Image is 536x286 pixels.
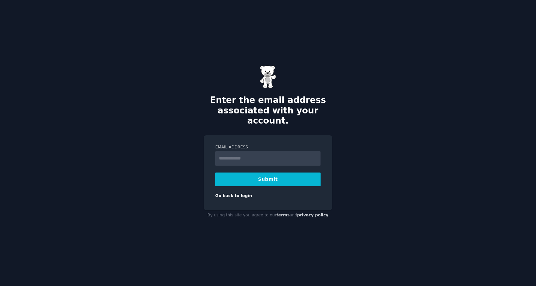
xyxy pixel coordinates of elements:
[215,193,252,198] a: Go back to login
[204,95,332,126] h2: Enter the email address associated with your account.
[260,65,276,88] img: Gummy Bear
[204,210,332,221] div: By using this site you agree to our and
[297,213,329,217] a: privacy policy
[215,144,321,150] label: Email Address
[215,173,321,186] button: Submit
[277,213,290,217] a: terms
